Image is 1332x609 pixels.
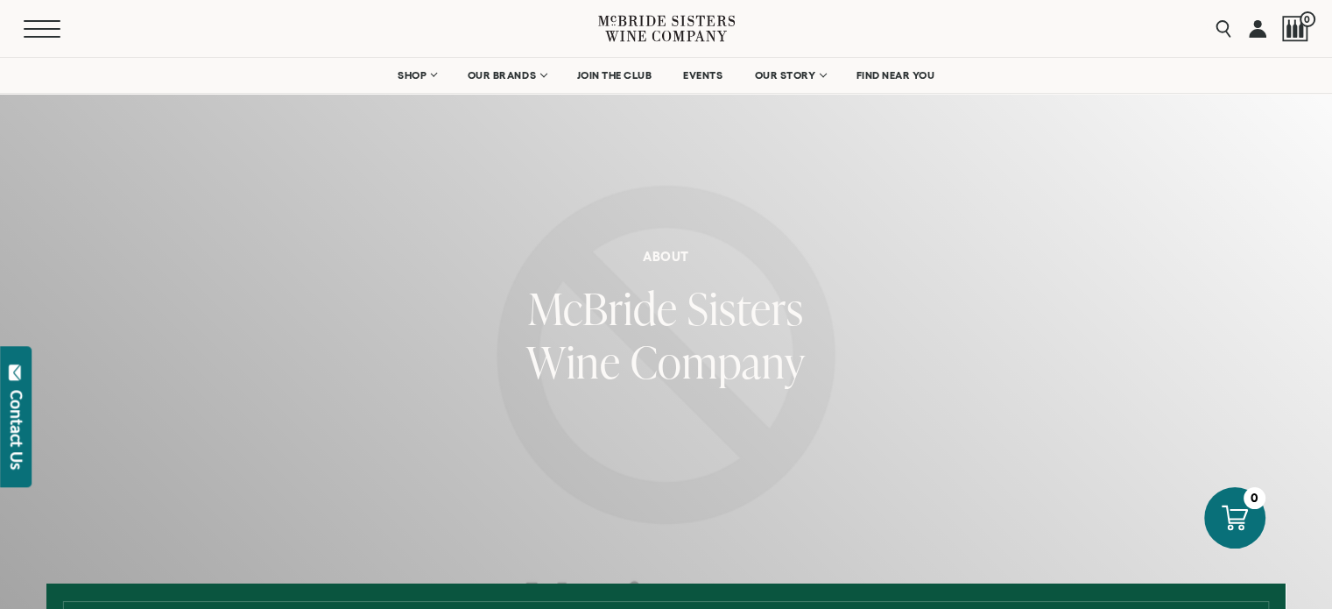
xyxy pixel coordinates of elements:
[743,58,836,93] a: OUR STORY
[856,69,935,81] span: FIND NEAR YOU
[468,69,536,81] span: OUR BRANDS
[672,58,734,93] a: EVENTS
[526,331,621,392] span: Wine
[398,69,427,81] span: SHOP
[631,331,806,392] span: Company
[1300,11,1315,27] span: 0
[1244,487,1265,509] div: 0
[687,278,804,338] span: Sisters
[845,58,947,93] a: FIND NEAR YOU
[24,20,87,38] button: Mobile Menu Trigger
[8,390,25,470] div: Contact Us
[386,58,448,93] a: SHOP
[643,249,689,265] h6: About
[456,58,557,93] a: OUR BRANDS
[683,69,722,81] span: EVENTS
[577,69,652,81] span: JOIN THE CLUB
[528,278,678,338] span: McBride
[754,69,815,81] span: OUR STORY
[566,58,664,93] a: JOIN THE CLUB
